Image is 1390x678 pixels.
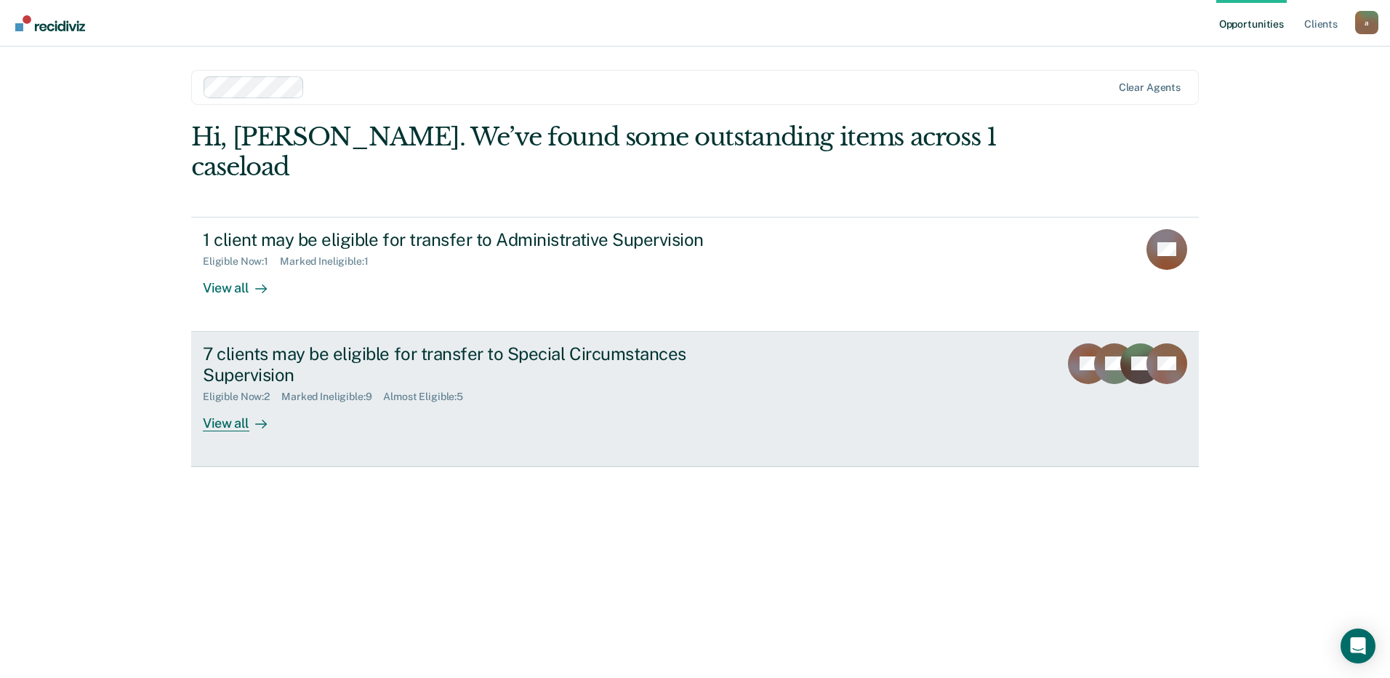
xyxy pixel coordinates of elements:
[203,255,280,268] div: Eligible Now : 1
[191,332,1199,467] a: 7 clients may be eligible for transfer to Special Circumstances SupervisionEligible Now:2Marked I...
[280,255,379,268] div: Marked Ineligible : 1
[191,217,1199,332] a: 1 client may be eligible for transfer to Administrative SupervisionEligible Now:1Marked Ineligibl...
[1119,81,1181,94] div: Clear agents
[203,391,281,403] div: Eligible Now : 2
[1341,629,1375,663] div: Open Intercom Messenger
[1355,11,1378,34] button: Profile dropdown button
[383,391,475,403] div: Almost Eligible : 5
[203,268,284,296] div: View all
[203,343,713,386] div: 7 clients may be eligible for transfer to Special Circumstances Supervision
[281,391,383,403] div: Marked Ineligible : 9
[191,122,997,182] div: Hi, [PERSON_NAME]. We’ve found some outstanding items across 1 caseload
[15,15,85,31] img: Recidiviz
[1355,11,1378,34] div: a
[203,403,284,431] div: View all
[203,229,713,250] div: 1 client may be eligible for transfer to Administrative Supervision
